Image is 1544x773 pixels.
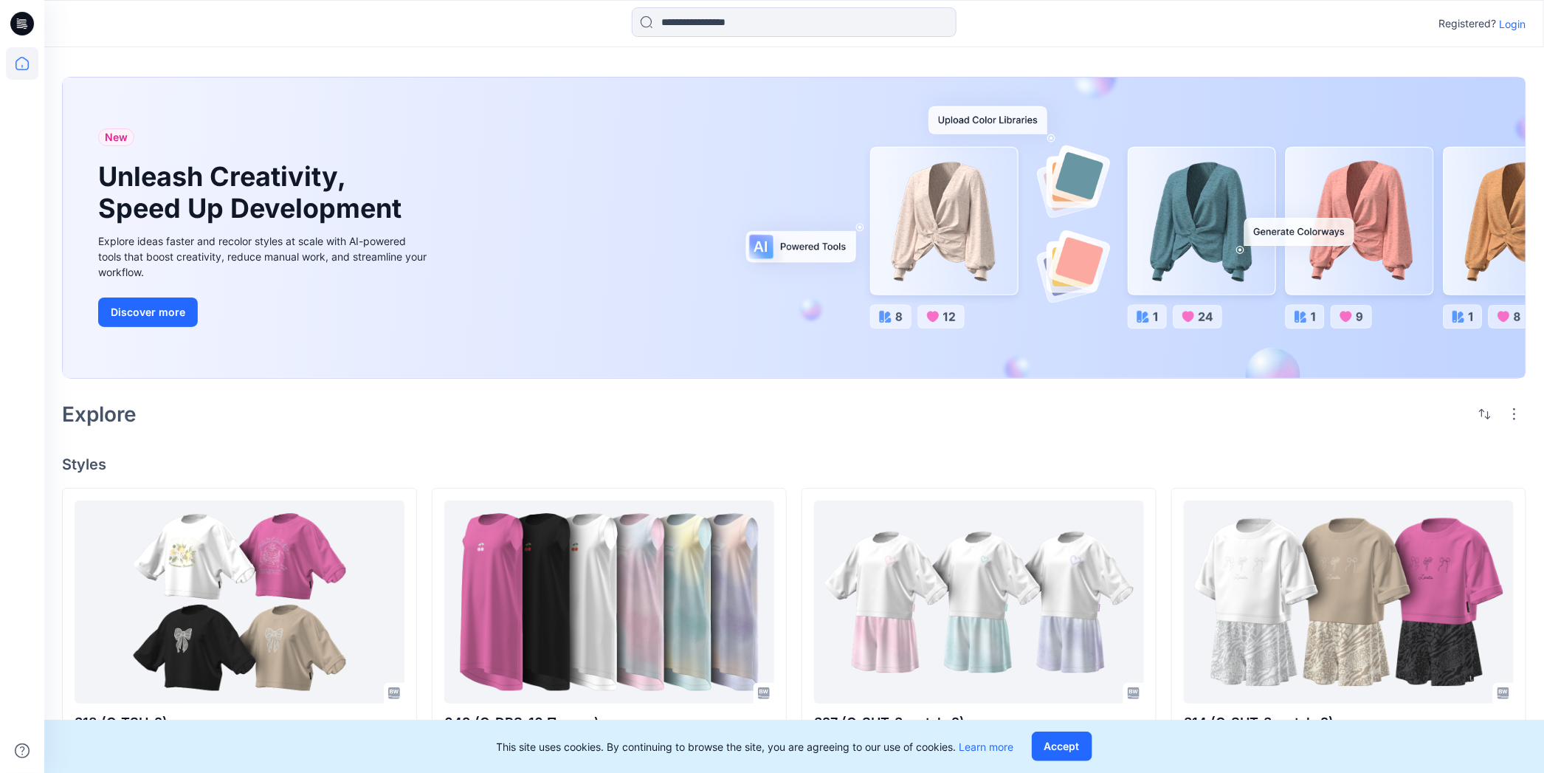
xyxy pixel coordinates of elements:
[62,456,1526,473] h4: Styles
[444,501,774,704] a: 049 (G-DRS-10 Платье)
[814,712,1144,733] p: 327 (G-SHT-3+g-tsh-2)
[98,233,430,280] div: Explore ideas faster and recolor styles at scale with AI-powered tools that boost creativity, red...
[75,712,404,733] p: 318 (G-TSH-2)
[1439,15,1497,32] p: Registered?
[1032,732,1092,761] button: Accept
[814,501,1144,704] a: 327 (G-SHT-3+g-tsh-2)
[98,298,430,327] a: Discover more
[959,741,1014,753] a: Learn more
[75,501,404,704] a: 318 (G-TSH-2)
[1184,712,1514,733] p: 314 (G-SHT-3+g-tsh-2)
[1500,16,1526,32] p: Login
[62,402,137,426] h2: Explore
[105,128,128,146] span: New
[98,298,198,327] button: Discover more
[444,712,774,733] p: 049 (G-DRS-10 Платье)
[98,161,408,224] h1: Unleash Creativity, Speed Up Development
[497,739,1014,755] p: This site uses cookies. By continuing to browse the site, you are agreeing to our use of cookies.
[1184,501,1514,704] a: 314 (G-SHT-3+g-tsh-2)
